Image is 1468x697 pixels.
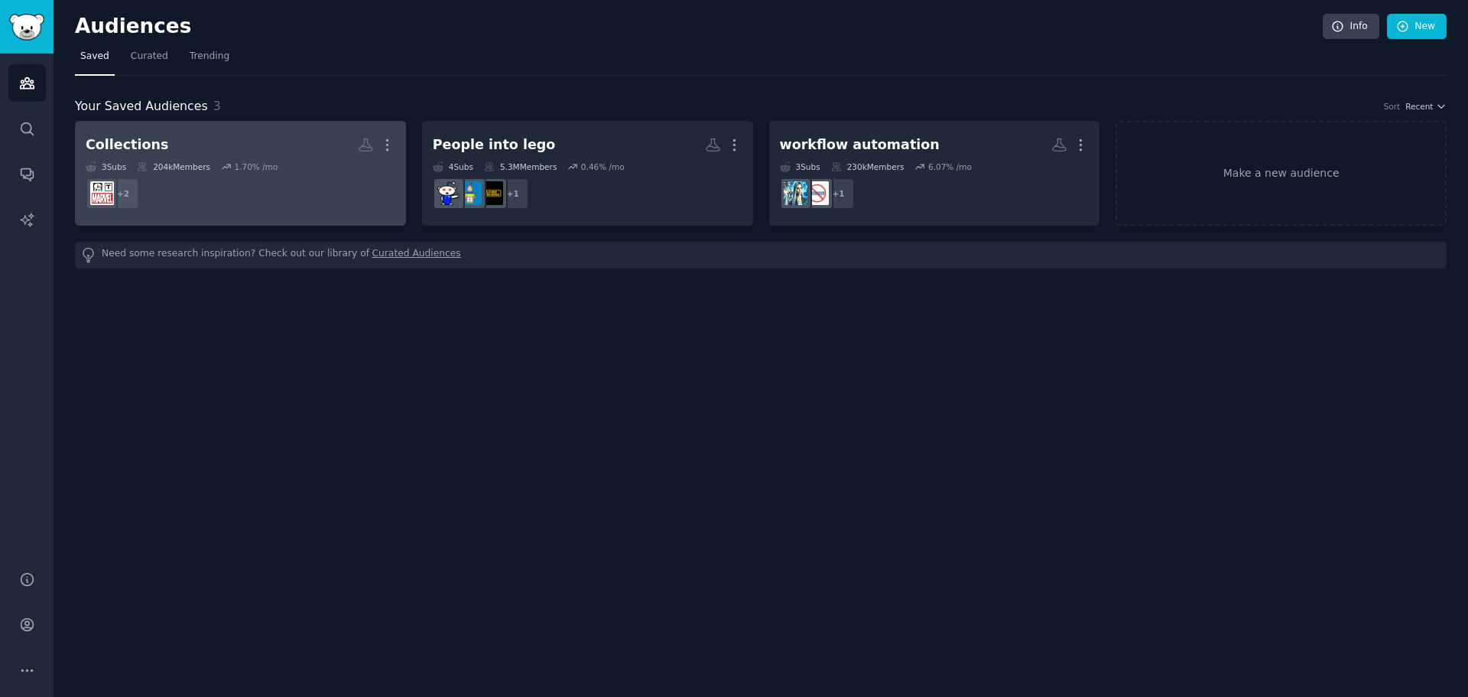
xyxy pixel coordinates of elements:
[1384,101,1401,112] div: Sort
[433,135,556,155] div: People into lego
[75,242,1447,269] div: Need some research inspiration? Check out our library of
[75,15,1323,39] h2: Audiences
[784,181,807,205] img: automation
[823,178,855,210] div: + 1
[422,121,753,226] a: People into lego4Subs5.3MMembers0.46% /mo+1legostarwarslegoJustrolledintotheshop
[433,161,473,172] div: 4 Sub s
[75,121,406,226] a: Collections3Subs204kMembers1.70% /mo+2EpicCollections
[1116,121,1447,226] a: Make a new audience
[581,161,625,172] div: 0.46 % /mo
[497,178,529,210] div: + 1
[80,50,109,64] span: Saved
[137,161,210,172] div: 204k Members
[9,14,44,41] img: GummySearch logo
[458,181,482,205] img: lego
[437,181,460,205] img: Justrolledintotheshop
[75,97,208,116] span: Your Saved Audiences
[90,181,114,205] img: EpicCollections
[86,135,168,155] div: Collections
[1323,14,1379,40] a: Info
[479,181,503,205] img: legostarwars
[131,50,168,64] span: Curated
[831,161,905,172] div: 230k Members
[86,161,126,172] div: 3 Sub s
[190,50,229,64] span: Trending
[1405,101,1447,112] button: Recent
[213,99,221,113] span: 3
[780,161,820,172] div: 3 Sub s
[107,178,139,210] div: + 2
[372,247,461,263] a: Curated Audiences
[805,181,829,205] img: nocode
[1405,101,1433,112] span: Recent
[1387,14,1447,40] a: New
[780,135,940,155] div: workflow automation
[928,161,972,172] div: 6.07 % /mo
[234,161,278,172] div: 1.70 % /mo
[484,161,557,172] div: 5.3M Members
[125,44,174,76] a: Curated
[769,121,1100,226] a: workflow automation3Subs230kMembers6.07% /mo+1nocodeautomation
[75,44,115,76] a: Saved
[184,44,235,76] a: Trending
